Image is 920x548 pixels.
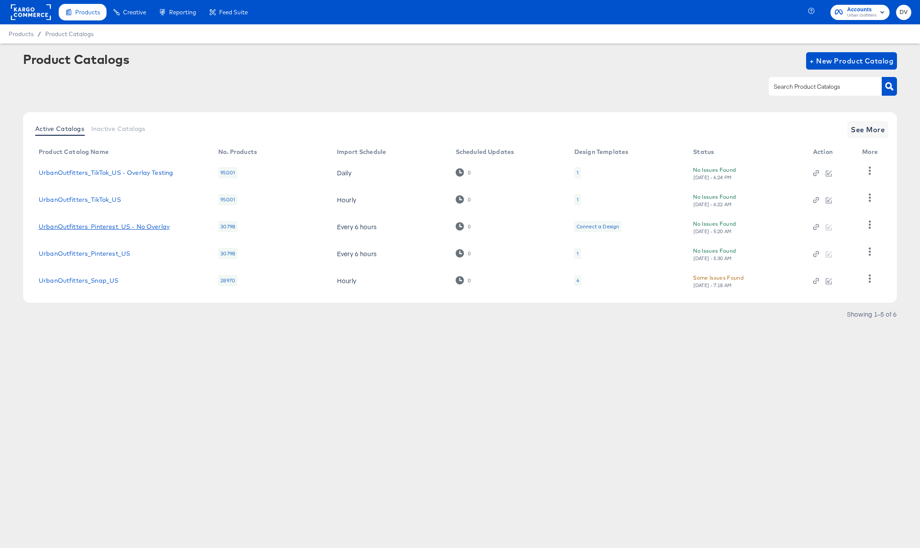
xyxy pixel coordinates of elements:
span: Active Catalogs [35,125,84,132]
span: See More [851,124,885,136]
th: Action [806,145,855,159]
div: 0 [456,168,471,177]
div: 1 [577,250,579,257]
span: / [33,30,45,37]
div: Design Templates [574,148,628,155]
span: Feed Suite [219,9,248,16]
div: [DATE] - 7:18 AM [693,282,732,288]
div: Import Schedule [337,148,386,155]
span: Products [75,9,100,16]
a: UrbanOutfitters_TikTok_US [39,196,121,203]
div: 1 [574,194,581,205]
div: Some Issues Found [693,273,743,282]
div: Product Catalog Name [39,148,109,155]
div: 0 [467,277,471,284]
div: 0 [467,197,471,203]
td: Hourly [330,267,449,294]
div: Scheduled Updates [456,148,514,155]
div: 28970 [218,275,237,286]
div: Product Catalogs [23,52,129,66]
button: AccountsUrban Outfitters [830,5,890,20]
input: Search Product Catalogs [772,82,865,92]
div: Connect a Design [577,223,619,230]
div: 0 [456,276,471,284]
div: No. Products [218,148,257,155]
a: UrbanOutfitters_Pinterest_US [39,250,130,257]
td: Hourly [330,186,449,213]
a: Product Catalogs [45,30,93,37]
td: Every 6 hours [330,240,449,267]
span: DV [900,7,908,17]
td: Every 6 hours [330,213,449,240]
button: + New Product Catalog [806,52,897,70]
span: Inactive Catalogs [91,125,146,132]
div: Showing 1–5 of 6 [847,311,897,317]
button: Some Issues Found[DATE] - 7:18 AM [693,273,743,288]
th: More [855,145,888,159]
div: 4 [574,275,581,286]
div: 1 [577,169,579,176]
span: Reporting [169,9,196,16]
div: Connect a Design [574,221,621,232]
div: 0 [467,224,471,230]
a: UrbanOutfitters_Snap_US [39,277,118,284]
span: Products [9,30,33,37]
a: UrbanOutfitters_TikTok_US - Overlay Testing [39,169,173,176]
div: 1 [574,248,581,259]
div: 95001 [218,194,237,205]
div: 95001 [218,167,237,178]
span: Accounts [847,5,877,14]
div: 0 [456,195,471,204]
div: 0 [456,222,471,231]
div: 0 [456,249,471,257]
td: Daily [330,159,449,186]
div: 30798 [218,221,237,232]
div: 1 [574,167,581,178]
div: 0 [467,170,471,176]
div: 30798 [218,248,237,259]
th: Status [686,145,806,159]
span: + New Product Catalog [810,55,893,67]
div: 4 [577,277,579,284]
div: 0 [467,251,471,257]
button: See More [847,121,888,138]
button: DV [896,5,911,20]
span: Creative [123,9,146,16]
a: UrbanOutfitters_Pinterest_US - No Overlay [39,223,170,230]
div: 1 [577,196,579,203]
span: Urban Outfitters [847,12,877,19]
